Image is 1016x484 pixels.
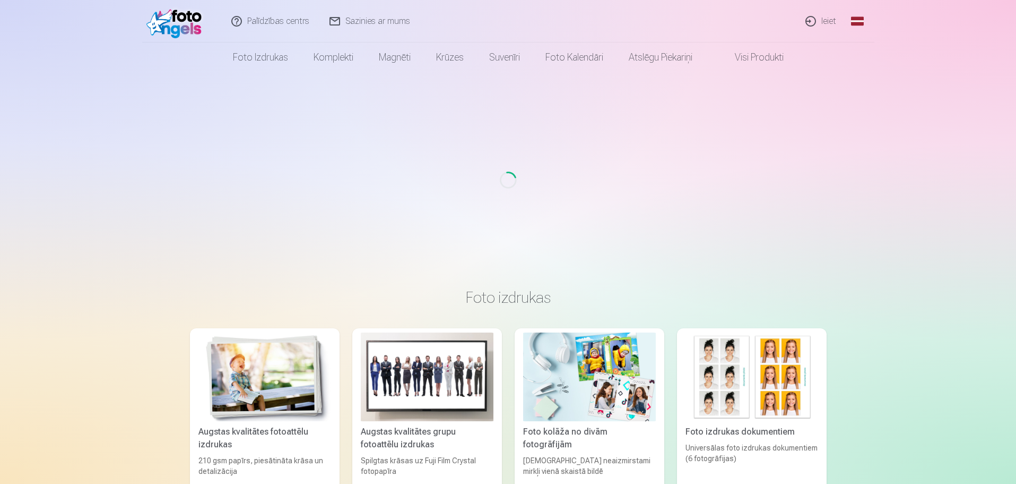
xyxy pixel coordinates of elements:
[198,333,331,421] img: Augstas kvalitātes fotoattēlu izdrukas
[681,443,822,477] div: Universālas foto izdrukas dokumentiem (6 fotogrāfijas)
[705,43,796,72] a: Visi produkti
[220,43,301,72] a: Foto izdrukas
[685,333,818,421] img: Foto izdrukas dokumentiem
[198,288,818,307] h3: Foto izdrukas
[616,43,705,72] a: Atslēgu piekariņi
[361,333,493,421] img: Augstas kvalitātes grupu fotoattēlu izdrukas
[423,43,476,72] a: Krūzes
[194,455,335,477] div: 210 gsm papīrs, piesātināta krāsa un detalizācija
[681,426,822,438] div: Foto izdrukas dokumentiem
[476,43,533,72] a: Suvenīri
[357,426,498,451] div: Augstas kvalitātes grupu fotoattēlu izdrukas
[533,43,616,72] a: Foto kalendāri
[366,43,423,72] a: Magnēti
[301,43,366,72] a: Komplekti
[519,426,660,451] div: Foto kolāža no divām fotogrāfijām
[146,4,207,38] img: /v1
[194,426,335,451] div: Augstas kvalitātes fotoattēlu izdrukas
[523,333,656,421] img: Foto kolāža no divām fotogrāfijām
[357,455,498,477] div: Spilgtas krāsas uz Fuji Film Crystal fotopapīra
[519,455,660,477] div: [DEMOGRAPHIC_DATA] neaizmirstami mirkļi vienā skaistā bildē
